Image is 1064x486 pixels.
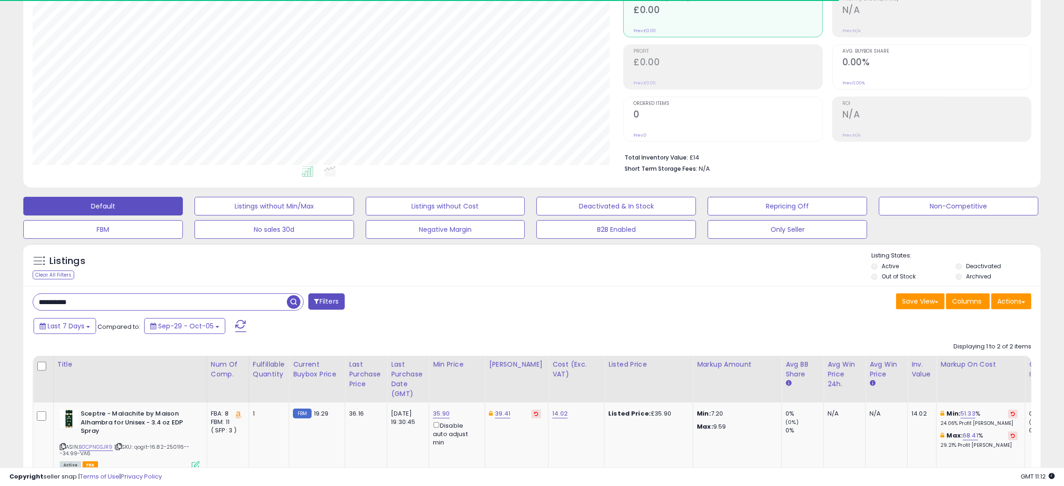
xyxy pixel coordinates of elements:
b: Listed Price: [608,409,651,418]
div: ASIN: [60,410,200,468]
span: | SKU: qogit-16.82-250116---34.99-VA6 [60,443,190,457]
div: Current Buybox Price [293,360,341,379]
div: Last Purchase Price [349,360,383,389]
small: Avg Win Price. [869,379,875,388]
div: N/A [869,410,900,418]
div: seller snap | | [9,472,162,481]
small: Prev: 0 [633,132,647,138]
div: ( SFP: 3 ) [211,426,242,435]
b: Max: [947,431,963,440]
div: Displaying 1 to 2 of 2 items [953,342,1031,351]
label: Active [882,262,899,270]
div: Min Price [433,360,481,369]
span: Ordered Items [633,101,822,106]
div: Listed Price [608,360,689,369]
span: 19.29 [314,409,329,418]
b: Total Inventory Value: [625,153,688,161]
button: Columns [946,293,990,309]
div: [DATE] 19:30:45 [391,410,422,426]
div: Cost (Exc. VAT) [552,360,600,379]
a: Privacy Policy [121,472,162,481]
div: [PERSON_NAME] [489,360,544,369]
span: 2025-10-13 11:12 GMT [1021,472,1055,481]
a: 68.41 [963,431,978,440]
small: Avg BB Share. [786,379,791,388]
h5: Listings [49,255,85,268]
p: 7.20 [697,410,774,418]
strong: Max: [697,422,713,431]
li: £14 [625,151,1024,162]
span: N/A [699,164,710,173]
h2: £0.00 [633,5,822,17]
strong: Min: [697,409,711,418]
div: 1 [253,410,282,418]
button: Default [23,197,183,215]
span: Compared to: [97,322,140,331]
button: Repricing Off [708,197,867,215]
a: 39.41 [495,409,510,418]
small: (0%) [1029,418,1042,426]
div: Avg BB Share [786,360,820,379]
div: Markup on Cost [940,360,1021,369]
div: Ordered Items [1029,360,1063,379]
a: 51.33 [960,409,975,418]
p: Listing States: [871,251,1041,260]
button: Filters [308,293,345,310]
small: (0%) [786,418,799,426]
h2: £0.00 [633,57,822,69]
div: N/A [828,410,858,418]
div: FBA: 8 [211,410,242,418]
small: Prev: N/A [842,132,861,138]
div: Title [57,360,203,369]
small: FBM [293,409,311,418]
span: Avg. Buybox Share [842,49,1031,54]
th: The percentage added to the cost of goods (COGS) that forms the calculator for Min & Max prices. [937,356,1025,403]
small: Prev: £0.00 [633,80,656,86]
a: 14.02 [552,409,568,418]
button: Only Seller [708,220,867,239]
small: Prev: £0.00 [633,28,656,34]
button: Actions [991,293,1031,309]
div: 0% [786,426,823,435]
button: Sep-29 - Oct-05 [144,318,225,334]
p: 24.06% Profit [PERSON_NAME] [940,420,1018,427]
small: Prev: N/A [842,28,861,34]
a: B0CPNGSJR9 [79,443,113,451]
div: £35.90 [608,410,686,418]
div: 0% [786,410,823,418]
button: Save View [896,293,945,309]
div: Last Purchase Date (GMT) [391,360,425,399]
b: Short Term Storage Fees: [625,165,697,173]
label: Archived [966,272,991,280]
div: Clear All Filters [33,271,74,279]
b: Min: [947,409,961,418]
div: Avg Win Price [869,360,904,379]
label: Out of Stock [882,272,916,280]
div: Inv. value [911,360,932,379]
a: Terms of Use [80,472,119,481]
div: Num of Comp. [211,360,245,379]
h2: 0.00% [842,57,1031,69]
div: Fulfillable Quantity [253,360,285,379]
p: 9.59 [697,423,774,431]
b: Sceptre - Malachite by Maison Alhambra for Unisex - 3.4 oz EDP Spray [81,410,194,438]
label: Deactivated [966,262,1001,270]
div: % [940,410,1018,427]
h2: N/A [842,109,1031,122]
span: Last 7 Days [48,321,84,331]
span: Profit [633,49,822,54]
button: Non-Competitive [879,197,1038,215]
button: FBM [23,220,183,239]
button: B2B Enabled [536,220,696,239]
div: % [940,431,1018,449]
span: Columns [952,297,981,306]
div: Markup Amount [697,360,778,369]
div: Avg Win Price 24h. [828,360,862,389]
span: Sep-29 - Oct-05 [158,321,214,331]
h2: 0 [633,109,822,122]
h2: N/A [842,5,1031,17]
button: No sales 30d [195,220,354,239]
strong: Copyright [9,472,43,481]
button: Listings without Min/Max [195,197,354,215]
button: Negative Margin [366,220,525,239]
